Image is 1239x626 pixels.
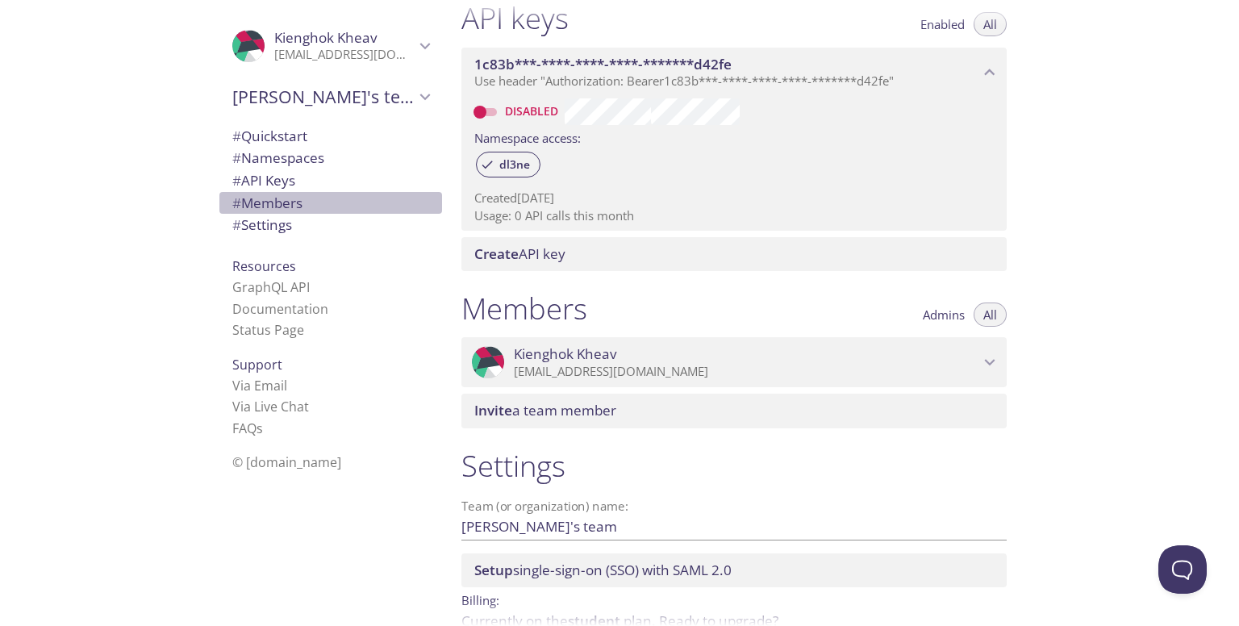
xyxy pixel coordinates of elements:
[219,76,442,118] div: Kienghok's team
[232,127,307,145] span: Quickstart
[219,147,442,169] div: Namespaces
[232,215,292,234] span: Settings
[232,127,241,145] span: #
[232,171,295,190] span: API Keys
[461,553,1007,587] div: Setup SSO
[461,337,1007,387] div: Kienghok Kheav
[232,419,263,437] a: FAQ
[474,244,565,263] span: API key
[461,587,1007,611] p: Billing:
[474,561,732,579] span: single-sign-on (SSO) with SAML 2.0
[490,157,540,172] span: dl3ne
[461,290,587,327] h1: Members
[461,394,1007,428] div: Invite a team member
[474,125,581,148] label: Namespace access:
[461,500,629,512] label: Team (or organization) name:
[232,321,304,339] a: Status Page
[232,86,415,108] span: [PERSON_NAME]'s team
[232,356,282,374] span: Support
[219,192,442,215] div: Members
[232,215,241,234] span: #
[474,207,994,224] p: Usage: 0 API calls this month
[474,244,519,263] span: Create
[232,278,310,296] a: GraphQL API
[474,561,513,579] span: Setup
[232,171,241,190] span: #
[219,169,442,192] div: API Keys
[232,453,341,471] span: © [DOMAIN_NAME]
[503,103,565,119] a: Disabled
[232,194,241,212] span: #
[219,214,442,236] div: Team Settings
[476,152,540,177] div: dl3ne
[974,303,1007,327] button: All
[514,345,617,363] span: Kienghok Kheav
[232,194,302,212] span: Members
[461,237,1007,271] div: Create API Key
[474,401,616,419] span: a team member
[219,19,442,73] div: Kienghok Kheav
[232,377,287,394] a: Via Email
[461,448,1007,484] h1: Settings
[232,300,328,318] a: Documentation
[474,401,512,419] span: Invite
[232,148,324,167] span: Namespaces
[274,47,415,63] p: [EMAIL_ADDRESS][DOMAIN_NAME]
[232,257,296,275] span: Resources
[219,125,442,148] div: Quickstart
[232,148,241,167] span: #
[1158,545,1207,594] iframe: Help Scout Beacon - Open
[474,190,994,207] p: Created [DATE]
[913,303,974,327] button: Admins
[514,364,979,380] p: [EMAIL_ADDRESS][DOMAIN_NAME]
[232,398,309,415] a: Via Live Chat
[257,419,263,437] span: s
[274,28,378,47] span: Kienghok Kheav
